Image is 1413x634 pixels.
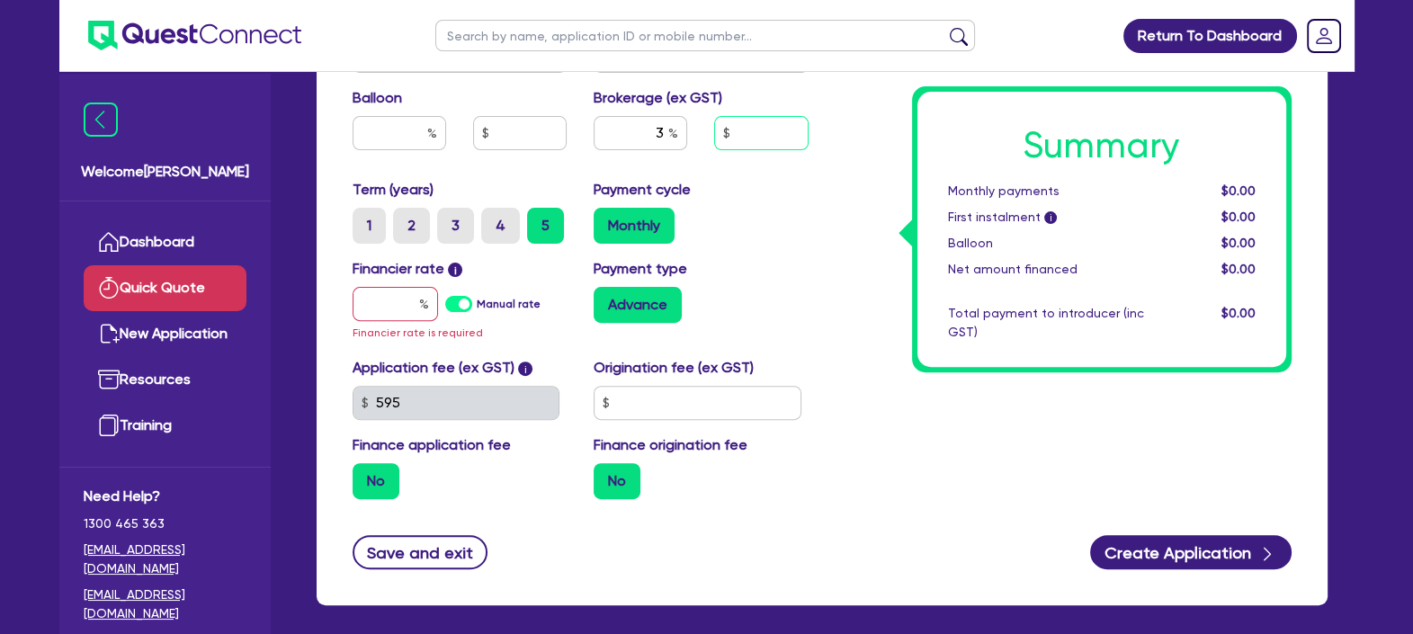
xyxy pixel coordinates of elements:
div: First instalment [935,208,1158,227]
a: New Application [84,311,246,357]
input: Search by name, application ID or mobile number... [435,20,975,51]
span: $0.00 [1221,210,1255,224]
img: training [98,415,120,436]
label: 4 [481,208,520,244]
img: icon-menu-close [84,103,118,137]
label: 1 [353,208,386,244]
a: Dashboard [84,219,246,265]
label: Origination fee (ex GST) [594,357,754,379]
label: Manual rate [477,296,541,312]
label: Brokerage (ex GST) [594,87,722,109]
div: Monthly payments [935,182,1158,201]
label: Balloon [353,87,402,109]
button: Create Application [1090,535,1292,569]
div: Net amount financed [935,260,1158,279]
span: 1300 465 363 [84,514,246,533]
a: [EMAIL_ADDRESS][DOMAIN_NAME] [84,585,246,623]
span: i [448,263,462,277]
label: Finance origination fee [594,434,747,456]
a: Resources [84,357,246,403]
span: Financier rate is required [353,326,483,339]
label: No [353,463,399,499]
img: new-application [98,323,120,344]
label: Monthly [594,208,675,244]
a: [EMAIL_ADDRESS][DOMAIN_NAME] [84,540,246,578]
a: Return To Dashboard [1123,19,1297,53]
span: $0.00 [1221,306,1255,320]
label: No [594,463,640,499]
label: Advance [594,287,682,323]
div: Total payment to introducer (inc GST) [935,304,1158,342]
button: Save and exit [353,535,488,569]
a: Training [84,403,246,449]
span: $0.00 [1221,236,1255,250]
span: $0.00 [1221,183,1255,198]
label: 2 [393,208,430,244]
a: Dropdown toggle [1301,13,1347,59]
label: Payment cycle [594,179,691,201]
span: Welcome [PERSON_NAME] [81,161,249,183]
label: Financier rate [353,258,463,280]
label: 5 [527,208,564,244]
label: Term (years) [353,179,434,201]
div: Balloon [935,234,1158,253]
span: i [1044,212,1057,225]
label: 3 [437,208,474,244]
img: quick-quote [98,277,120,299]
span: i [518,362,532,376]
label: Finance application fee [353,434,511,456]
img: quest-connect-logo-blue [88,21,301,50]
img: resources [98,369,120,390]
h1: Summary [948,124,1256,167]
label: Application fee (ex GST) [353,357,514,379]
a: Quick Quote [84,265,246,311]
label: Payment type [594,258,687,280]
span: Need Help? [84,486,246,507]
span: $0.00 [1221,262,1255,276]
